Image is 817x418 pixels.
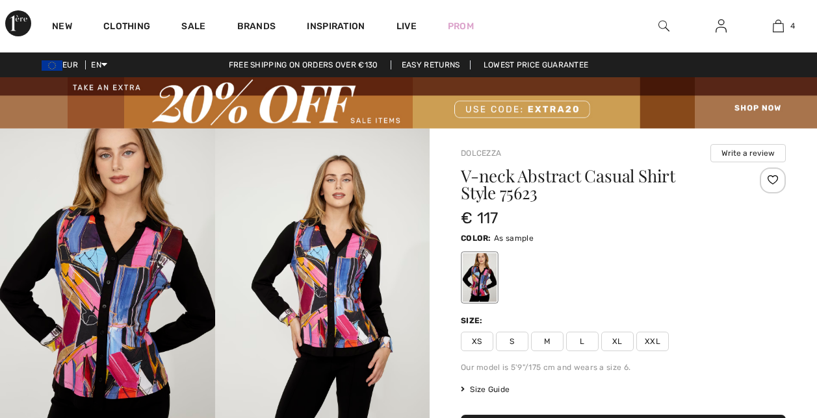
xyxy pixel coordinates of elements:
[461,332,493,351] span: XS
[494,234,534,243] span: As sample
[463,253,497,302] div: As sample
[496,332,528,351] span: S
[658,18,669,34] img: search the website
[705,18,737,34] a: Sign In
[461,384,510,395] span: Size Guide
[461,362,786,373] div: Our model is 5'9"/175 cm and wears a size 6.
[473,60,599,69] a: Lowest Price Guarantee
[636,332,669,351] span: XXL
[5,10,31,36] img: 1ère Avenue
[181,21,205,34] a: Sale
[52,21,72,34] a: New
[531,332,564,351] span: M
[42,60,83,69] span: EUR
[461,209,499,227] span: € 117
[773,18,784,34] img: My Bag
[461,234,491,243] span: Color:
[396,19,417,33] a: Live
[601,332,634,351] span: XL
[750,18,806,34] a: 4
[218,60,389,69] a: Free shipping on orders over €130
[91,60,107,69] span: EN
[461,149,501,158] a: Dolcezza
[237,21,276,34] a: Brands
[716,18,727,34] img: My Info
[790,20,795,32] span: 4
[391,60,471,69] a: Easy Returns
[566,332,599,351] span: L
[103,21,150,34] a: Clothing
[461,315,486,326] div: Size:
[307,21,365,34] span: Inspiration
[42,60,62,71] img: Euro
[710,144,786,162] button: Write a review
[461,167,732,201] h1: V-neck Abstract Casual Shirt Style 75623
[448,19,474,33] a: Prom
